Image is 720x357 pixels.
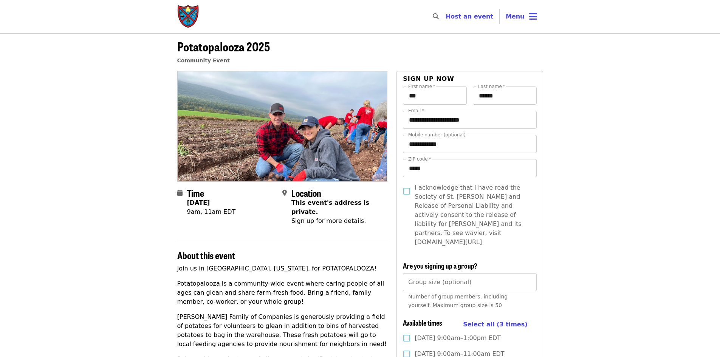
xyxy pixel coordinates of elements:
i: bars icon [529,11,537,22]
i: map-marker-alt icon [282,189,287,196]
span: About this event [177,249,235,262]
span: I acknowledge that I have read the Society of St. [PERSON_NAME] and Release of Personal Liability... [415,183,530,247]
img: Society of St. Andrew - Home [177,5,200,29]
button: Select all (3 times) [463,319,527,330]
span: Menu [506,13,525,20]
p: Potatopalooza is a community-wide event where caring people of all ages can glean and share farm-... [177,279,388,306]
input: ZIP code [403,159,536,177]
input: First name [403,87,467,105]
i: search icon [433,13,439,20]
span: [DATE] 9:00am–1:00pm EDT [415,334,500,343]
a: Host an event [446,13,493,20]
span: Sign up now [403,75,454,82]
p: [PERSON_NAME] Family of Companies is generously providing a field of potatoes for volunteers to g... [177,312,388,349]
label: ZIP code [408,157,431,161]
a: Community Event [177,57,230,63]
span: Location [291,186,321,199]
button: Toggle account menu [500,8,543,26]
img: Potatopalooza 2025 organized by Society of St. Andrew [178,71,387,181]
span: Time [187,186,204,199]
span: Number of group members, including yourself. Maximum group size is 50 [408,294,508,308]
label: Last name [478,84,505,89]
span: Are you signing up a group? [403,261,477,270]
span: This event's address is private. [291,199,369,215]
input: [object Object] [403,273,536,291]
strong: [DATE] [187,199,210,206]
span: Potatopalooza 2025 [177,37,270,55]
span: Available times [403,318,442,328]
label: Email [408,108,424,113]
p: Join us in [GEOGRAPHIC_DATA], [US_STATE], for POTATOPALOOZA! [177,264,388,273]
div: 9am, 11am EDT [187,207,236,216]
input: Mobile number (optional) [403,135,536,153]
span: Sign up for more details. [291,217,366,224]
i: calendar icon [177,189,183,196]
input: Last name [473,87,537,105]
span: Select all (3 times) [463,321,527,328]
label: First name [408,84,435,89]
input: Email [403,111,536,129]
input: Search [443,8,449,26]
label: Mobile number (optional) [408,133,466,137]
